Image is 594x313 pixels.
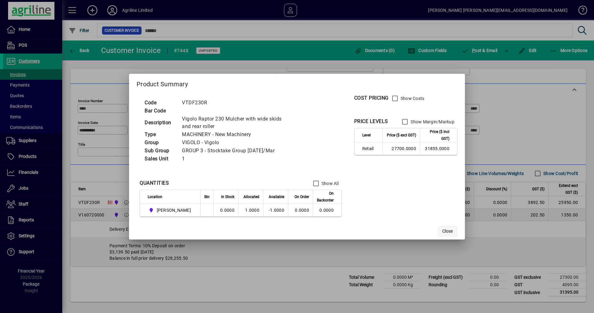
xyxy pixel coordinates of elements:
[424,128,449,142] span: Price ($ incl GST)
[354,94,389,102] div: COST PRICING
[179,147,292,155] td: GROUP 3 - Stocktake Group [DATE]/Mar
[420,142,457,155] td: 31855.0000
[213,204,238,216] td: 0.0000
[142,147,179,155] td: Sub Group
[317,190,334,204] span: On Backorder
[295,208,309,213] span: 0.0000
[179,130,292,139] td: MACHINERY - New Machinery
[269,193,284,200] span: Available
[442,228,453,235] span: Close
[142,139,179,147] td: Group
[142,99,179,107] td: Code
[140,179,169,187] div: QUANTITIES
[409,119,454,125] label: Show Margin/Markup
[320,180,339,187] label: Show All
[263,204,288,216] td: -1.0000
[313,204,341,216] td: 0.0000
[383,142,420,155] td: 27700.0000
[148,193,162,200] span: Location
[148,206,193,214] span: Gore
[179,99,292,107] td: VTDF230R
[221,193,234,200] span: In Stock
[354,118,388,125] div: PRICE LEVELS
[142,115,179,130] td: Description
[179,155,292,163] td: 1
[362,145,379,152] span: Retail
[204,193,210,200] span: Bin
[142,107,179,115] td: Bar Code
[238,204,263,216] td: 1.0000
[244,193,259,200] span: Allocated
[399,95,425,102] label: Show Costs
[142,155,179,163] td: Sales Unit
[129,74,465,92] h2: Product Summary
[387,132,416,139] span: Price ($ excl GST)
[179,115,292,130] td: Vigolo Raptor 230 Mulcher with wide skids and rear roller
[179,139,292,147] td: VIGOLO - Vigolo
[362,132,371,139] span: Level
[438,226,457,237] button: Close
[157,207,191,213] span: [PERSON_NAME]
[295,193,309,200] span: On Order
[142,130,179,139] td: Type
